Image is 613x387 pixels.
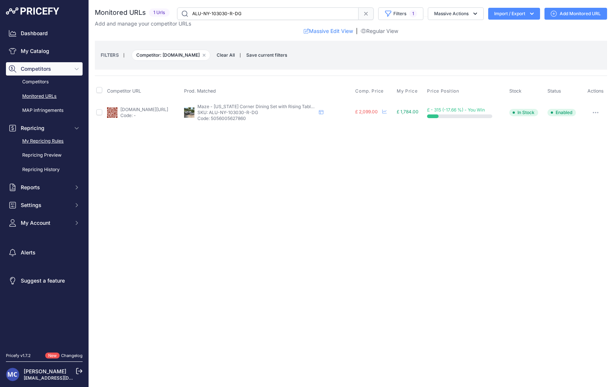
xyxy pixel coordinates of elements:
span: Enabled [547,109,576,116]
span: £ - 315 (-17.66 %) - You Win [427,107,485,113]
button: Massive Actions [428,7,484,20]
span: Competitor: [DOMAIN_NAME] [131,50,210,61]
input: Search [177,7,359,20]
a: Suggest a feature [6,274,83,287]
a: [DOMAIN_NAME][URL] [120,107,168,112]
a: My Repricing Rules [6,135,83,148]
small: FILTERS [101,52,119,58]
span: Maze - [US_STATE] Corner Dining Set with Rising Table - [PERSON_NAME] [197,104,354,109]
a: Dashboard [6,27,83,40]
span: Comp. Price [355,88,384,94]
span: Reports [21,184,69,191]
nav: Sidebar [6,27,83,344]
span: In Stock [509,109,538,116]
span: Competitors [21,65,69,73]
div: Pricefy v1.7.2 [6,353,31,359]
span: | [356,27,358,35]
a: My Catalog [6,44,83,58]
span: Save current filters [246,52,287,58]
p: Code: - [120,113,168,119]
a: Alerts [6,246,83,259]
button: Comp. Price [355,88,385,94]
button: Competitors [6,62,83,76]
button: Import / Export [488,8,540,20]
a: Massive Edit View [304,27,353,35]
a: Repricing History [6,163,83,176]
a: Changelog [61,353,83,358]
span: Settings [21,201,69,209]
span: Prod. Matched [184,88,216,94]
a: Add Monitored URL [544,8,607,20]
button: Settings [6,198,83,212]
button: Repricing [6,121,83,135]
a: Monitored URLs [6,90,83,103]
span: £ 1,784.00 [397,109,419,114]
span: Stock [509,88,522,94]
span: £ 2,099.00 [355,109,378,114]
button: My Account [6,216,83,230]
button: Price Position [427,88,460,94]
span: Competitor URL [107,88,141,94]
a: Competitors [6,76,83,89]
small: | [240,53,241,57]
span: 1 Urls [149,9,170,17]
button: Clear All [213,51,239,59]
button: My Price [397,88,419,94]
span: New [45,353,60,359]
small: | [119,53,129,57]
p: Code: 5056005627860 [197,116,316,121]
a: [EMAIL_ADDRESS][DOMAIN_NAME] [24,375,101,381]
span: Repricing [21,124,69,132]
span: My Price [397,88,417,94]
span: Price Position [427,88,459,94]
a: [PERSON_NAME] [24,368,66,374]
p: Add and manage your competitor URLs [95,20,191,27]
a: MAP infringements [6,104,83,117]
span: 1 [409,10,417,17]
p: SKU: ALU-NY-103030-R-DG [197,110,316,116]
a: Regular View [361,27,399,35]
span: Actions [587,88,604,94]
a: Repricing Preview [6,149,83,162]
h2: Monitored URLs [95,7,146,18]
button: Reports [6,181,83,194]
span: Status [547,88,561,94]
span: My Account [21,219,69,227]
button: Filters1 [378,7,423,20]
img: Pricefy Logo [6,7,59,15]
